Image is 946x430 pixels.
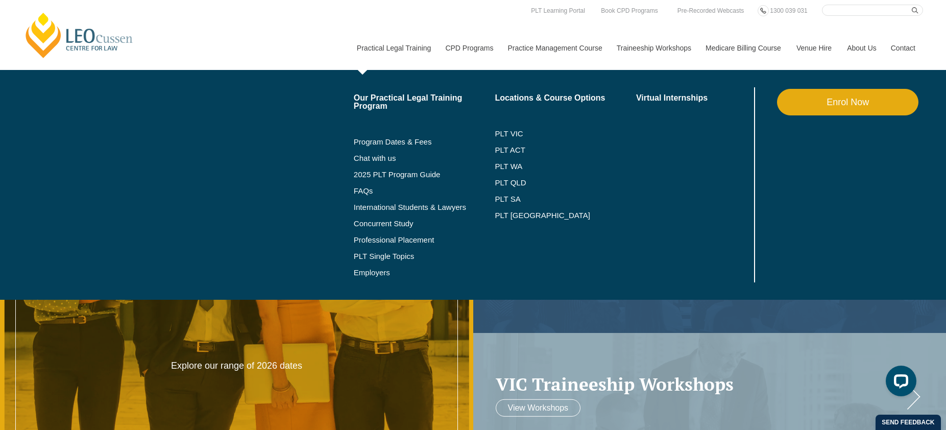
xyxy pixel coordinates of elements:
a: PLT VIC [495,130,636,138]
a: VIC Traineeship Workshops [496,374,904,394]
a: PLT Learning Portal [528,5,588,16]
a: Virtual Internships [636,94,752,102]
a: PLT WA [495,162,611,171]
a: Our Practical Legal Training Program [354,94,495,110]
a: Contact [883,26,923,70]
a: FAQs [354,187,495,195]
a: Book CPD Programs [598,5,660,16]
a: CPD Programs [438,26,500,70]
a: PLT ACT [495,146,636,154]
a: Practice Management Course [500,26,609,70]
a: PLT Single Topics [354,252,495,260]
a: About Us [839,26,883,70]
a: Medicare Billing Course [698,26,789,70]
a: 1300 039 031 [767,5,810,16]
p: Explore our range of 2026 dates [142,360,331,372]
a: Venue Hire [789,26,839,70]
a: 2025 PLT Program Guide [354,171,470,179]
a: Traineeship Workshops [609,26,698,70]
span: 1300 039 031 [770,7,807,14]
a: Locations & Course Options [495,94,636,102]
a: PLT QLD [495,179,636,187]
a: Employers [354,269,495,277]
a: [PERSON_NAME] Centre for Law [23,11,136,59]
a: International Students & Lawyers [354,203,495,211]
a: PLT [GEOGRAPHIC_DATA] [495,211,636,220]
a: Professional Placement [354,236,495,244]
a: PLT SA [495,195,636,203]
a: Practical Legal Training [349,26,438,70]
a: Program Dates & Fees [354,138,495,146]
a: View Workshops [496,399,581,417]
a: Pre-Recorded Webcasts [675,5,747,16]
a: Enrol Now [777,89,918,115]
iframe: LiveChat chat widget [878,362,920,404]
a: Chat with us [354,154,495,162]
a: Concurrent Study [354,220,495,228]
